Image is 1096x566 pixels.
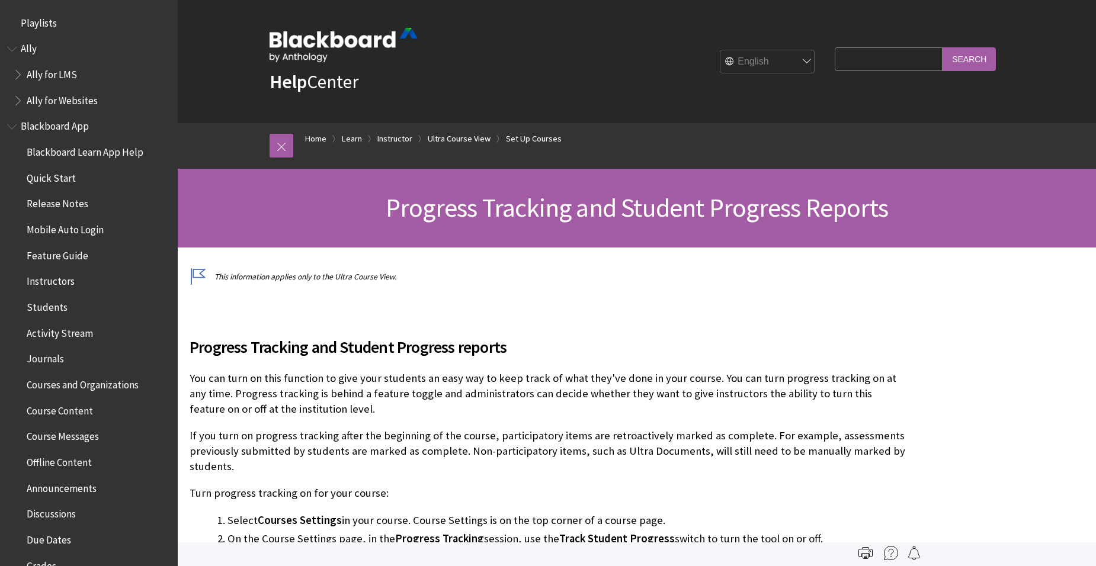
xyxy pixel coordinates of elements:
[227,512,909,529] li: Select in your course. Course Settings is on the top corner of a course page.
[21,117,89,133] span: Blackboard App
[270,70,307,94] strong: Help
[270,28,418,62] img: Blackboard by Anthology
[884,546,898,560] img: More help
[720,50,815,74] select: Site Language Selector
[27,168,76,184] span: Quick Start
[27,65,77,81] span: Ally for LMS
[7,13,171,33] nav: Book outline for Playlists
[27,91,98,107] span: Ally for Websites
[7,39,171,111] nav: Book outline for Anthology Ally Help
[377,131,412,146] a: Instructor
[27,452,92,468] span: Offline Content
[907,546,921,560] img: Follow this page
[190,271,909,282] p: This information applies only to the Ultra Course View.
[27,478,97,494] span: Announcements
[27,427,99,443] span: Course Messages
[386,191,888,224] span: Progress Tracking and Student Progress Reports
[858,546,873,560] img: Print
[27,530,71,546] span: Due Dates
[506,131,562,146] a: Set Up Courses
[27,246,88,262] span: Feature Guide
[190,371,909,417] p: You can turn on this function to give your students an easy way to keep track of what they've don...
[27,349,64,365] span: Journals
[27,323,93,339] span: Activity Stream
[270,70,358,94] a: HelpCenter
[27,142,143,158] span: Blackboard Learn App Help
[27,297,68,313] span: Students
[305,131,326,146] a: Home
[428,131,491,146] a: Ultra Course View
[27,401,93,417] span: Course Content
[227,530,909,547] li: On the Course Settings page, in the session, use the switch to turn the tool on or off.
[21,13,57,29] span: Playlists
[395,532,484,545] span: Progress Tracking
[190,428,909,475] p: If you turn on progress tracking after the beginning of the course, participatory items are retro...
[943,47,996,70] input: Search
[342,131,362,146] a: Learn
[27,272,75,288] span: Instructors
[21,39,37,55] span: Ally
[190,485,909,501] p: Turn progress tracking on for your course:
[27,220,104,236] span: Mobile Auto Login
[559,532,675,545] span: Track Student Progress
[190,335,909,359] span: Progress Tracking and Student Progress reports
[27,375,139,391] span: Courses and Organizations
[27,504,76,520] span: Discussions
[258,513,342,527] span: Courses Settings
[27,194,88,210] span: Release Notes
